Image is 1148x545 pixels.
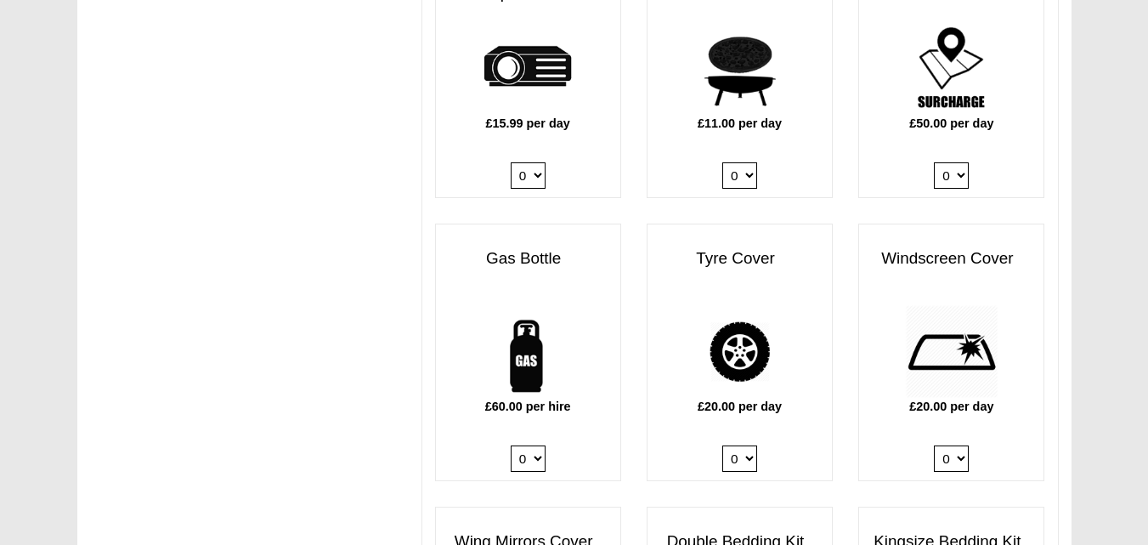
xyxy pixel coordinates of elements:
[482,22,574,115] img: projector.png
[693,22,786,115] img: pizza.png
[698,400,782,413] b: £20.00 per day
[909,116,993,130] b: £50.00 per day
[648,241,832,276] h3: Tyre Cover
[693,305,786,398] img: tyre.png
[909,400,993,413] b: £20.00 per day
[905,22,998,115] img: surcharge.png
[905,305,998,398] img: windscreen.png
[482,305,574,398] img: gas-bottle.png
[698,116,782,130] b: £11.00 per day
[436,241,620,276] h3: Gas Bottle
[485,400,571,413] b: £60.00 per hire
[859,241,1043,276] h3: Windscreen Cover
[486,116,570,130] b: £15.99 per day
